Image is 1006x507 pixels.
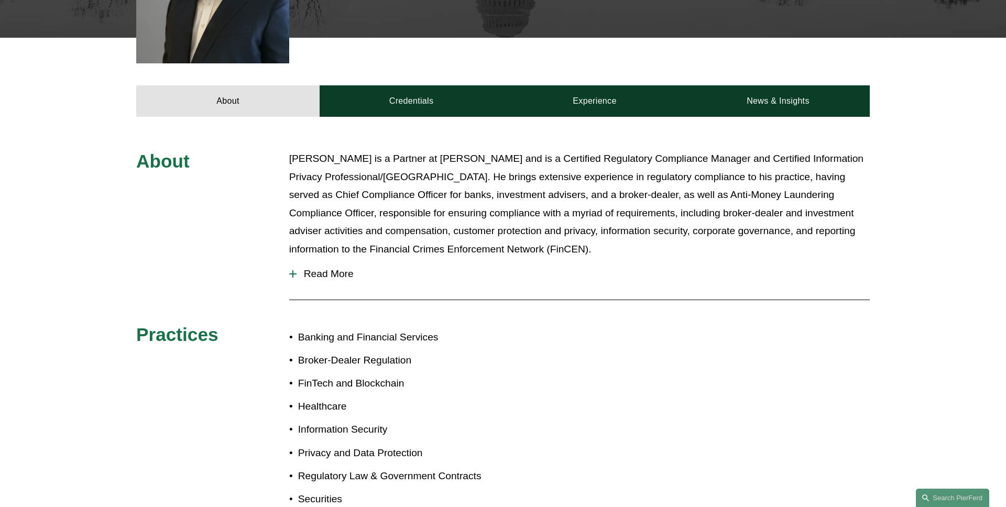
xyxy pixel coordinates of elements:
p: Information Security [298,421,503,439]
p: FinTech and Blockchain [298,374,503,393]
a: News & Insights [686,85,870,117]
button: Read More [289,260,870,288]
span: About [136,151,190,171]
span: Read More [297,268,870,280]
p: Broker-Dealer Regulation [298,351,503,370]
p: Banking and Financial Services [298,328,503,347]
a: About [136,85,320,117]
a: Search this site [916,489,989,507]
p: Healthcare [298,398,503,416]
p: Privacy and Data Protection [298,444,503,462]
p: Regulatory Law & Government Contracts [298,467,503,486]
p: [PERSON_NAME] is a Partner at [PERSON_NAME] and is a Certified Regulatory Compliance Manager and ... [289,150,870,258]
a: Experience [503,85,686,117]
span: Practices [136,324,218,345]
a: Credentials [320,85,503,117]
